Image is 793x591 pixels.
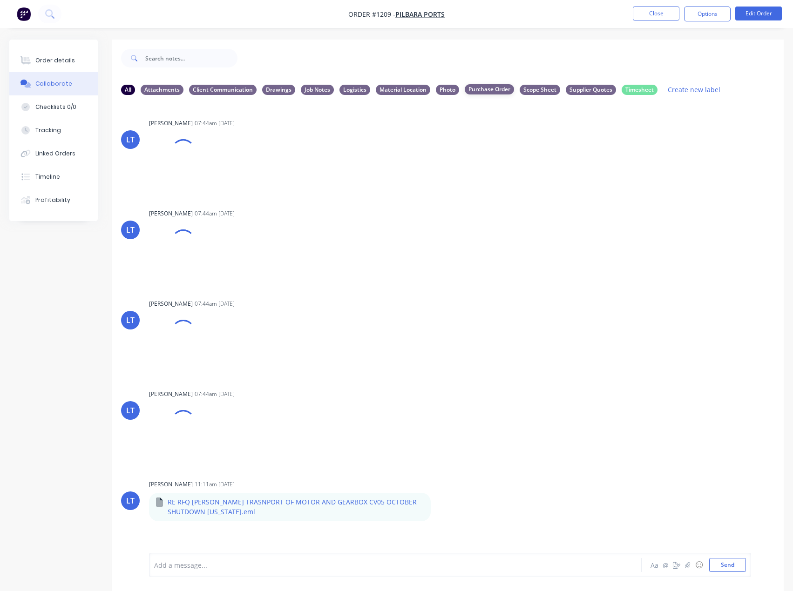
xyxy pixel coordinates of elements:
[9,142,98,165] button: Linked Orders
[195,300,235,308] div: 07:44am [DATE]
[35,80,72,88] div: Collaborate
[126,405,135,416] div: LT
[348,10,395,19] span: Order #1209 -
[709,558,746,572] button: Send
[126,134,135,145] div: LT
[195,390,235,398] div: 07:44am [DATE]
[663,83,725,96] button: Create new label
[195,209,235,218] div: 07:44am [DATE]
[145,49,237,67] input: Search notes...
[149,480,193,489] div: [PERSON_NAME]
[9,165,98,188] button: Timeline
[262,85,295,95] div: Drawings
[35,56,75,65] div: Order details
[126,495,135,506] div: LT
[149,119,193,128] div: [PERSON_NAME]
[465,84,514,94] div: Purchase Order
[520,85,560,95] div: Scope Sheet
[693,559,705,571] button: ☺
[9,119,98,142] button: Tracking
[735,7,782,20] button: Edit Order
[121,85,135,95] div: All
[395,10,445,19] a: PILBARA PORTS
[660,559,671,571] button: @
[566,85,616,95] div: Supplier Quotes
[195,537,235,546] div: 08:28am [DATE]
[301,85,334,95] div: Job Notes
[9,95,98,119] button: Checklists 0/0
[126,315,135,326] div: LT
[35,103,76,111] div: Checklists 0/0
[149,537,193,546] div: [PERSON_NAME]
[684,7,731,21] button: Options
[339,85,370,95] div: Logistics
[126,224,135,235] div: LT
[35,149,75,158] div: Linked Orders
[622,85,657,95] div: Timesheet
[35,126,61,134] div: Tracking
[35,196,70,204] div: Profitability
[649,559,660,571] button: Aa
[195,119,235,128] div: 07:44am [DATE]
[633,7,679,20] button: Close
[195,480,235,489] div: 11:11am [DATE]
[9,188,98,212] button: Profitability
[168,497,424,517] p: RE RFQ [PERSON_NAME] TRASNPORT OF MOTOR AND GEARBOX CV05 OCTOBER SHUTDOWN [US_STATE].eml
[149,390,193,398] div: [PERSON_NAME]
[9,72,98,95] button: Collaborate
[149,209,193,218] div: [PERSON_NAME]
[149,300,193,308] div: [PERSON_NAME]
[35,173,60,181] div: Timeline
[141,85,183,95] div: Attachments
[436,85,459,95] div: Photo
[189,85,257,95] div: Client Communication
[17,7,31,21] img: Factory
[376,85,430,95] div: Material Location
[9,49,98,72] button: Order details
